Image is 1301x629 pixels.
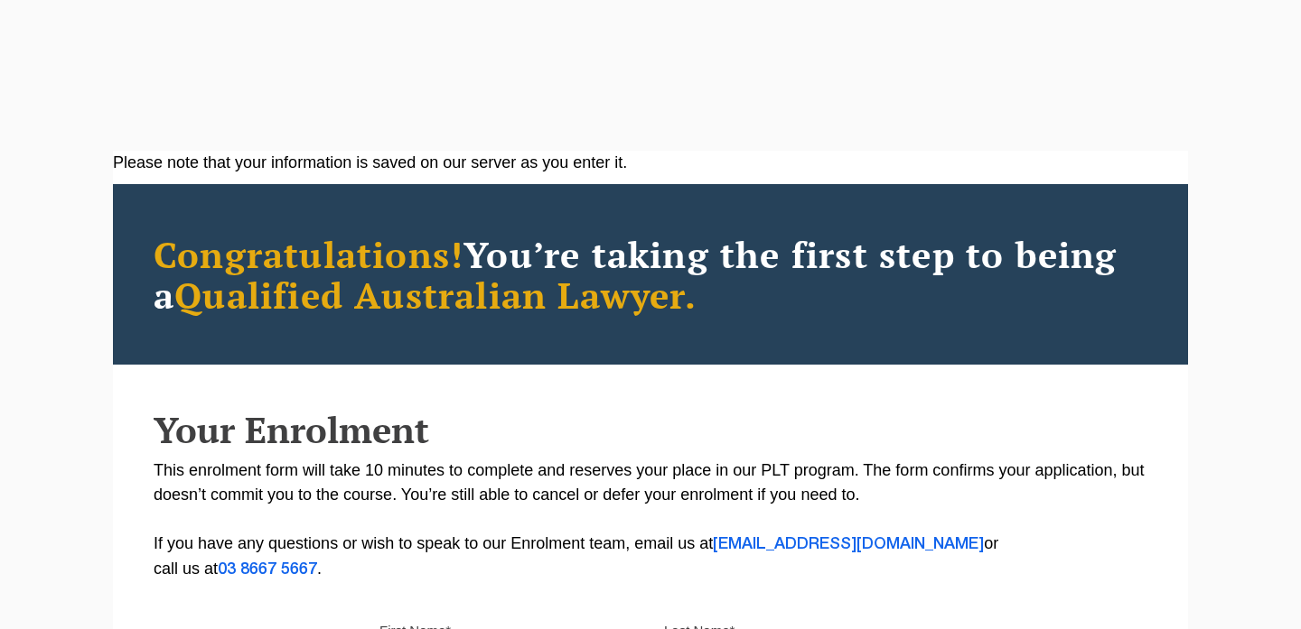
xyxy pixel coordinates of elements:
[154,230,463,278] span: Congratulations!
[113,151,1188,175] div: Please note that your information is saved on our server as you enter it.
[154,458,1147,582] p: This enrolment form will take 10 minutes to complete and reserves your place in our PLT program. ...
[713,537,984,551] a: [EMAIL_ADDRESS][DOMAIN_NAME]
[174,271,697,319] span: Qualified Australian Lawyer.
[154,234,1147,315] h2: You’re taking the first step to being a
[154,410,1147,449] h2: Your Enrolment
[218,562,317,577] a: 03 8667 5667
